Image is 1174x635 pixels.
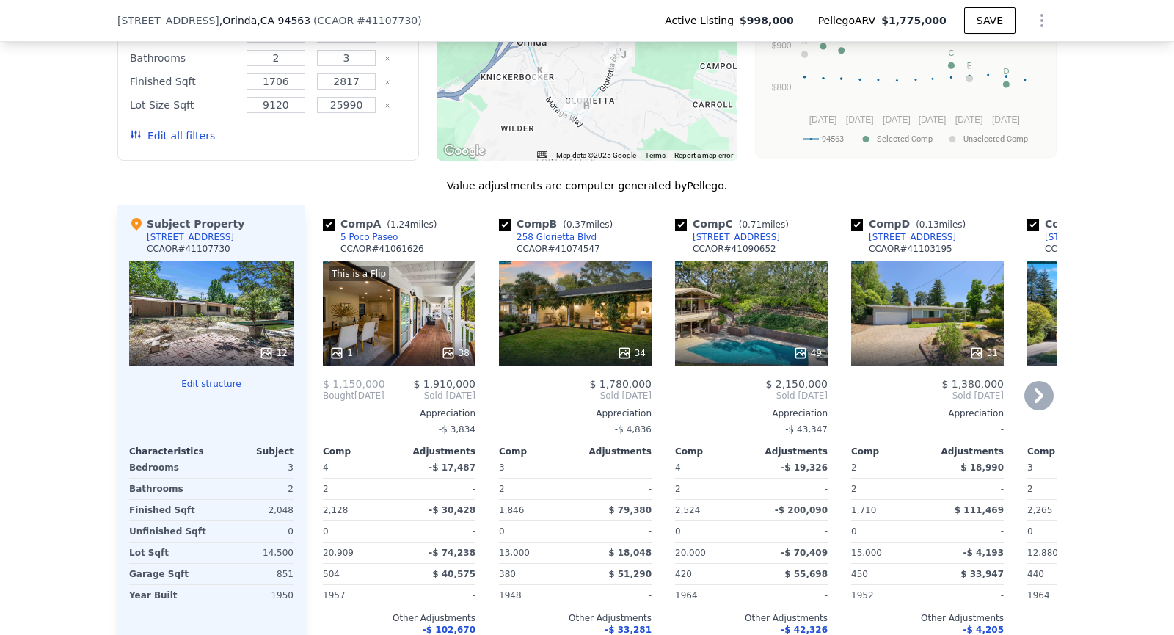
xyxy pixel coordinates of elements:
[499,526,505,537] span: 0
[129,543,208,563] div: Lot Sqft
[846,115,874,125] text: [DATE]
[751,446,828,457] div: Adjustments
[851,505,876,515] span: 1,710
[556,151,636,159] span: Map data ©2025 Google
[129,217,244,231] div: Subject Property
[1027,231,1132,243] a: [STREET_ADDRESS]
[499,462,505,473] span: 3
[211,446,293,457] div: Subject
[499,390,652,402] span: Sold [DATE]
[323,407,475,419] div: Appreciation
[499,407,652,419] div: Appreciation
[440,142,489,161] img: Google
[214,585,293,606] div: 1950
[1027,526,1033,537] span: 0
[964,7,1016,34] button: SAVE
[765,378,828,390] span: $ 2,150,000
[772,82,792,92] text: $800
[1027,217,1146,231] div: Comp E
[323,505,348,515] span: 2,128
[851,217,971,231] div: Comp D
[616,48,632,73] div: 31 Parkway Ct
[869,243,952,255] div: CCAOR # 41103195
[733,219,795,230] span: ( miles)
[441,346,470,360] div: 38
[675,217,795,231] div: Comp C
[693,231,780,243] div: [STREET_ADDRESS]
[851,585,925,606] div: 1952
[214,500,293,520] div: 2,048
[578,98,594,123] div: 15 Glorietta Ct
[499,231,597,243] a: 258 Glorietta Blvd
[390,219,410,230] span: 1.24
[869,231,956,243] div: [STREET_ADDRESS]
[129,521,208,542] div: Unfinished Sqft
[499,446,575,457] div: Comp
[675,569,692,579] span: 420
[384,103,390,109] button: Clear
[742,219,762,230] span: 0.71
[851,419,1004,440] div: -
[429,505,475,515] span: -$ 30,428
[323,526,329,537] span: 0
[615,424,652,435] span: -$ 4,836
[214,457,293,478] div: 3
[781,548,828,558] span: -$ 70,409
[578,521,652,542] div: -
[323,585,396,606] div: 1957
[129,500,208,520] div: Finished Sqft
[675,462,681,473] span: 4
[608,548,652,558] span: $ 18,048
[675,407,828,419] div: Appreciation
[578,479,652,499] div: -
[130,95,238,115] div: Lot Size Sqft
[323,462,329,473] span: 4
[851,526,857,537] span: 0
[851,231,956,243] a: [STREET_ADDRESS]
[948,48,954,57] text: C
[329,346,353,360] div: 1
[969,346,998,360] div: 31
[784,569,828,579] span: $ 55,698
[499,569,516,579] span: 380
[566,219,586,230] span: 0.37
[883,115,911,125] text: [DATE]
[517,243,600,255] div: CCAOR # 41074547
[605,625,652,635] span: -$ 33,281
[323,390,384,402] div: [DATE]
[499,217,619,231] div: Comp B
[499,612,652,624] div: Other Adjustments
[323,217,442,231] div: Comp A
[608,569,652,579] span: $ 51,290
[1027,505,1052,515] span: 2,265
[963,625,1004,635] span: -$ 4,205
[214,521,293,542] div: 0
[775,505,828,515] span: -$ 200,090
[802,37,808,46] text: K
[955,115,983,125] text: [DATE]
[851,569,868,579] span: 450
[754,521,828,542] div: -
[589,378,652,390] span: $ 1,780,000
[851,479,925,499] div: 2
[675,231,780,243] a: [STREET_ADDRESS]
[740,13,794,28] span: $998,000
[147,243,230,255] div: CCAOR # 41107730
[499,548,530,558] span: 13,000
[323,479,396,499] div: 2
[851,612,1004,624] div: Other Adjustments
[785,424,828,435] span: -$ 43,347
[1045,243,1129,255] div: CCAOR # 41073319
[960,462,1004,473] span: $ 18,990
[992,115,1020,125] text: [DATE]
[384,79,390,85] button: Clear
[440,142,489,161] a: Open this area in Google Maps (opens a new window)
[793,346,822,360] div: 49
[919,219,939,230] span: 0.13
[754,479,828,499] div: -
[674,151,733,159] a: Report a map error
[323,569,340,579] span: 504
[537,151,547,158] button: Keyboard shortcuts
[423,625,475,635] span: -$ 102,670
[1045,231,1132,243] div: [STREET_ADDRESS]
